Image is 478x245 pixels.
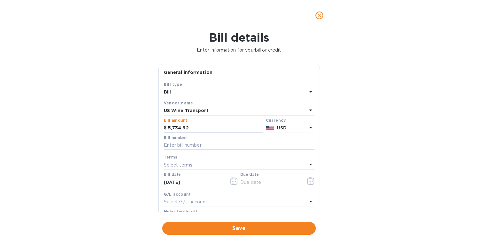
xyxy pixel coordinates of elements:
[164,101,193,105] b: Vendor name
[164,192,191,197] b: G/L account
[164,70,213,75] b: General information
[312,8,327,23] button: close
[240,177,301,187] input: Due date
[266,126,275,130] img: USD
[240,173,259,177] label: Due date
[277,125,286,130] b: USD
[164,118,187,122] label: Bill amount
[164,89,171,94] b: Bill
[266,118,286,123] b: Currency
[167,225,311,232] span: Save
[5,31,473,44] h1: Bill details
[164,155,178,159] b: Terms
[162,222,316,235] button: Save
[164,136,187,140] label: Bill number
[164,123,168,133] div: $
[164,82,182,87] b: Bill type
[5,47,473,53] p: Enter information for your bill or credit
[164,210,197,214] label: Notes (optional)
[164,173,181,177] label: Bill date
[164,108,209,113] b: US Wine Transport
[164,199,207,205] p: Select G/L account
[164,141,315,150] input: Enter bill number
[164,177,224,187] input: Select date
[164,162,193,168] p: Select terms
[168,123,263,133] input: $ Enter bill amount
